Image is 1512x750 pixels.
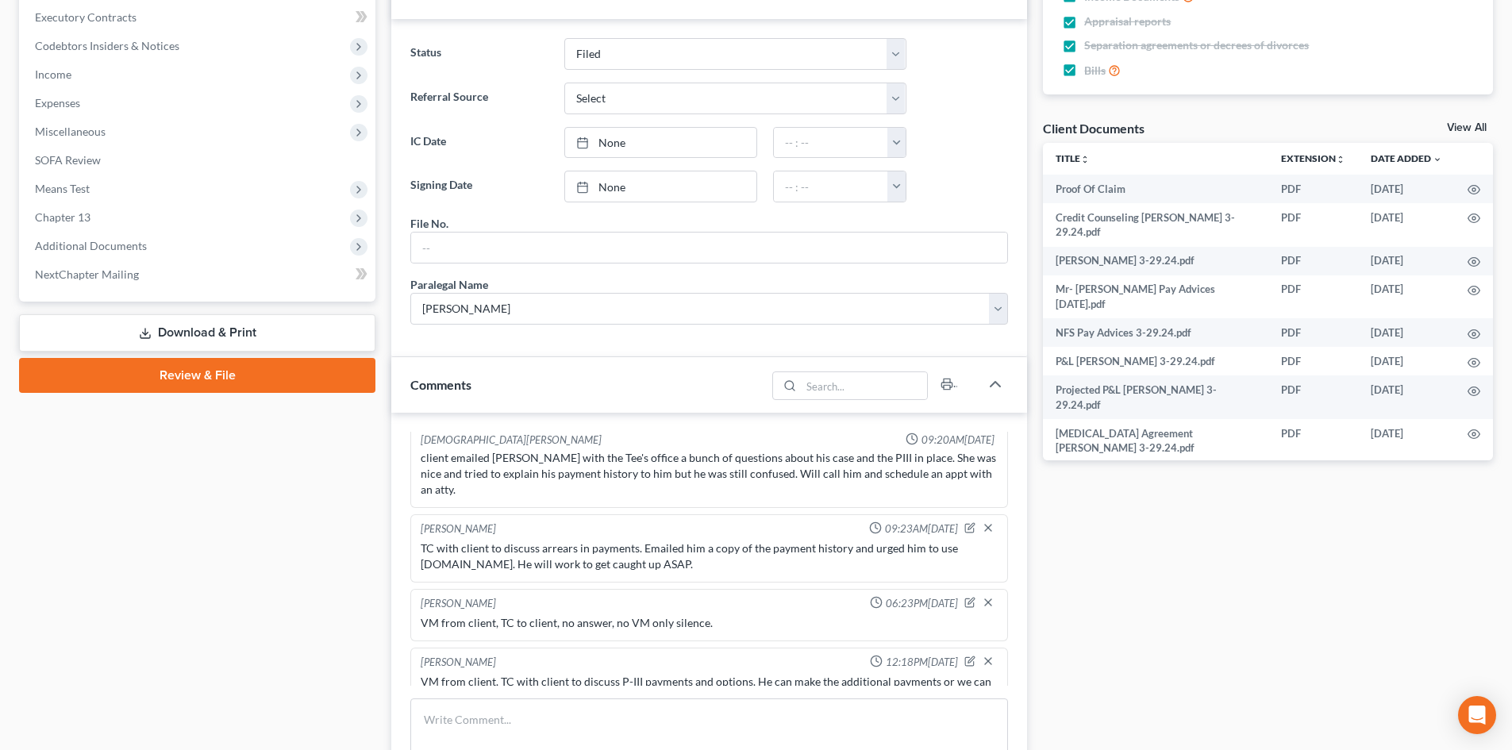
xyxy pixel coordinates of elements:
[35,267,139,281] span: NextChapter Mailing
[402,38,556,70] label: Status
[1268,419,1358,463] td: PDF
[1447,122,1487,133] a: View All
[421,433,602,448] div: [DEMOGRAPHIC_DATA][PERSON_NAME]
[921,433,995,448] span: 09:20AM[DATE]
[774,171,888,202] input: -- : --
[35,153,101,167] span: SOFA Review
[410,215,448,232] div: File No.
[1358,375,1455,419] td: [DATE]
[1043,419,1268,463] td: [MEDICAL_DATA] Agreement [PERSON_NAME] 3-29.24.pdf
[774,128,888,158] input: -- : --
[1043,247,1268,275] td: [PERSON_NAME] 3-29.24.pdf
[1358,419,1455,463] td: [DATE]
[410,377,471,392] span: Comments
[1268,275,1358,319] td: PDF
[22,146,375,175] a: SOFA Review
[1458,696,1496,734] div: Open Intercom Messenger
[421,521,496,537] div: [PERSON_NAME]
[1043,120,1145,137] div: Client Documents
[1043,375,1268,419] td: Projected P&L [PERSON_NAME] 3-29.24.pdf
[1043,203,1268,247] td: Credit Counseling [PERSON_NAME] 3-29.24.pdf
[1056,152,1090,164] a: Titleunfold_more
[1336,155,1345,164] i: unfold_more
[1268,175,1358,203] td: PDF
[1080,155,1090,164] i: unfold_more
[1358,247,1455,275] td: [DATE]
[421,596,496,612] div: [PERSON_NAME]
[565,128,756,158] a: None
[1358,175,1455,203] td: [DATE]
[421,615,998,631] div: VM from client, TC to client, no answer, no VM only silence.
[402,171,556,202] label: Signing Date
[22,3,375,32] a: Executory Contracts
[885,521,958,537] span: 09:23AM[DATE]
[1043,275,1268,319] td: Mr- [PERSON_NAME] Pay Advices [DATE].pdf
[411,233,1007,263] input: --
[1268,203,1358,247] td: PDF
[35,239,147,252] span: Additional Documents
[410,276,488,293] div: Paralegal Name
[1084,63,1106,79] span: Bills
[22,260,375,289] a: NextChapter Mailing
[421,540,998,572] div: TC with client to discuss arrears in payments. Emailed him a copy of the payment history and urge...
[421,655,496,671] div: [PERSON_NAME]
[1433,155,1442,164] i: expand_more
[421,674,998,706] div: VM from client. TC with client to discuss P-III payments and options. He can make the additional ...
[1268,347,1358,375] td: PDF
[1043,175,1268,203] td: Proof Of Claim
[35,39,179,52] span: Codebtors Insiders & Notices
[1268,318,1358,347] td: PDF
[402,127,556,159] label: IC Date
[35,10,137,24] span: Executory Contracts
[35,125,106,138] span: Miscellaneous
[1268,375,1358,419] td: PDF
[1358,203,1455,247] td: [DATE]
[1358,275,1455,319] td: [DATE]
[886,596,958,611] span: 06:23PM[DATE]
[19,358,375,393] a: Review & File
[1084,37,1309,53] span: Separation agreements or decrees of divorces
[421,450,998,498] div: client emailed [PERSON_NAME] with the Tee's office a bunch of questions about his case and the PI...
[1084,13,1171,29] span: Appraisal reports
[565,171,756,202] a: None
[19,314,375,352] a: Download & Print
[886,655,958,670] span: 12:18PM[DATE]
[35,96,80,110] span: Expenses
[802,372,928,399] input: Search...
[1358,318,1455,347] td: [DATE]
[1358,347,1455,375] td: [DATE]
[1043,318,1268,347] td: NFS Pay Advices 3-29.24.pdf
[35,67,71,81] span: Income
[402,83,556,114] label: Referral Source
[1281,152,1345,164] a: Extensionunfold_more
[35,182,90,195] span: Means Test
[1043,347,1268,375] td: P&L [PERSON_NAME] 3-29.24.pdf
[1268,247,1358,275] td: PDF
[35,210,90,224] span: Chapter 13
[1371,152,1442,164] a: Date Added expand_more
